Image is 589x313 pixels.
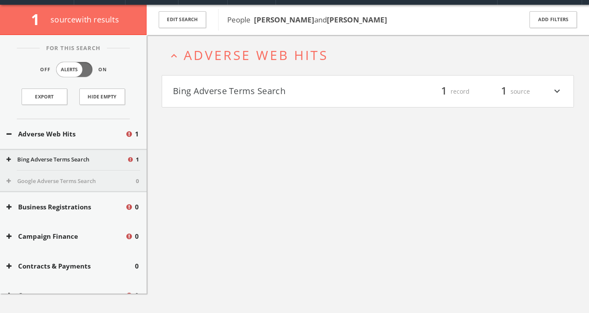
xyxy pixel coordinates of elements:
span: 1 [136,155,139,164]
span: Adverse Web Hits [184,46,328,64]
span: On [98,66,107,73]
span: 1 [31,9,47,29]
span: 0 [135,291,139,300]
span: For This Search [40,44,107,53]
i: expand_more [551,84,563,99]
span: 1 [497,84,511,99]
a: Export [22,89,67,105]
button: Bing Adverse Terms Search [6,155,127,164]
b: [PERSON_NAME] [254,15,314,25]
button: Campaign Finance [6,231,125,241]
i: expand_less [168,50,180,62]
button: Adverse Web Hits [6,129,125,139]
span: source with results [50,14,119,25]
span: and [254,15,327,25]
button: Edit Search [159,11,206,28]
b: [PERSON_NAME] [327,15,387,25]
button: expand_lessAdverse Web Hits [168,48,574,62]
span: 0 [136,177,139,186]
button: Contracts & Payments [6,261,135,271]
button: Bing Adverse Terms Search [173,84,368,99]
div: record [418,84,470,99]
span: People [227,15,387,25]
button: Business Registrations [6,202,125,212]
button: Add Filters [529,11,577,28]
div: source [478,84,530,99]
button: Hide Empty [79,89,125,105]
span: 1 [437,84,451,99]
span: 0 [135,202,139,212]
span: 0 [135,231,139,241]
button: Courts [6,291,125,300]
span: 1 [135,129,139,139]
span: 0 [135,261,139,271]
span: Off [40,66,50,73]
button: Google Adverse Terms Search [6,177,136,186]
